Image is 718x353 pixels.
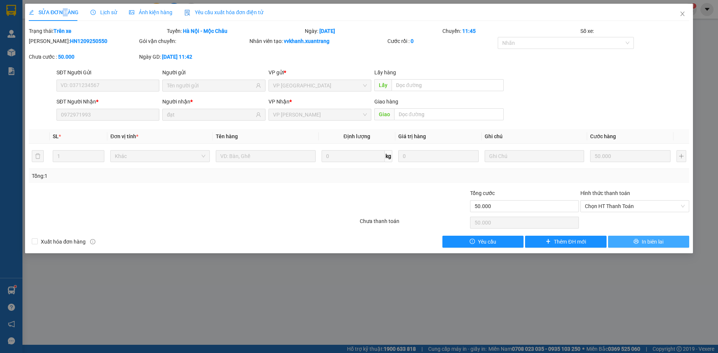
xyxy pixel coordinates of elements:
button: plus [676,150,686,162]
input: 0 [398,150,479,162]
div: Nhân viên tạo: [249,37,386,45]
b: HN1209250550 [70,38,107,44]
div: Gói vận chuyển: [139,37,248,45]
input: Tên người gửi [167,81,254,90]
b: Hà Nội - Mộc Châu [183,28,227,34]
button: delete [32,150,44,162]
span: VP HÀ NỘI [273,80,367,91]
b: 0 [411,38,414,44]
div: Số xe: [580,27,690,35]
div: VP gửi [269,68,371,77]
div: Người nhận [162,97,265,106]
span: printer [633,239,639,245]
span: Tên hàng [216,133,238,139]
b: [DATE] [319,28,335,34]
div: SĐT Người Nhận [56,97,159,106]
span: info-circle [90,239,95,244]
span: XUANTRANG [14,13,58,21]
span: Thêm ĐH mới [554,238,586,246]
b: [DATE] 11:42 [162,54,192,60]
span: user [256,83,261,88]
input: Dọc đường [392,79,504,91]
span: VP MỘC CHÂU [273,109,367,120]
input: VD: Bàn, Ghế [216,150,315,162]
span: exclamation-circle [470,239,475,245]
span: SL [53,133,59,139]
span: Giá trị hàng [398,133,426,139]
span: Người gửi: [3,43,23,47]
span: Người nhận: [3,47,26,52]
span: edit [29,10,34,15]
button: printerIn biên lai [608,236,689,248]
th: Ghi chú [482,129,587,144]
span: Đơn vị tính [110,133,138,139]
div: Chưa thanh toán [359,217,469,230]
label: Hình thức thanh toán [580,190,630,196]
span: Định lượng [344,133,370,139]
span: Chọn HT Thanh Toán [585,201,685,212]
div: Ngày GD: [139,53,248,61]
button: plusThêm ĐH mới [525,236,606,248]
span: Cước hàng [590,133,616,139]
input: 0 [590,150,671,162]
span: VP Nhận [269,99,289,105]
b: Trên xe [53,28,71,34]
div: SĐT Người Gửi [56,68,159,77]
div: [PERSON_NAME]: [29,37,138,45]
span: SỬA ĐƠN HÀNG [29,9,79,15]
span: Giao [374,108,394,120]
button: Close [672,4,693,25]
span: 0981 559 551 [72,20,109,27]
b: 11:45 [462,28,476,34]
span: Lấy hàng [374,69,396,75]
span: Xuất hóa đơn hàng [38,238,89,246]
span: In biên lai [642,238,663,246]
div: Tuyến: [166,27,304,35]
span: Yêu cầu xuất hóa đơn điện tử [184,9,263,15]
div: Trạng thái: [28,27,166,35]
div: Cước rồi : [387,37,496,45]
input: Tên người nhận [167,111,254,119]
span: Giao hàng [374,99,398,105]
span: clock-circle [90,10,96,15]
span: Lấy [374,79,392,91]
input: Dọc đường [394,108,504,120]
img: icon [184,10,190,16]
span: Khác [115,151,205,162]
div: Chuyến: [442,27,580,35]
span: VP [PERSON_NAME] [70,7,109,19]
span: picture [129,10,134,15]
b: vvkhanh.xuantrang [284,38,329,44]
span: plus [546,239,551,245]
div: Người gửi [162,68,265,77]
input: Ghi Chú [485,150,584,162]
div: Ngày: [304,27,442,35]
span: user [256,112,261,117]
span: HAIVAN [23,4,49,12]
div: Tổng: 1 [32,172,277,180]
span: close [679,11,685,17]
span: Lịch sử [90,9,117,15]
div: Chưa cước : [29,53,138,61]
b: 50.000 [58,54,74,60]
span: Tổng cước [470,190,495,196]
button: exclamation-circleYêu cầu [442,236,524,248]
em: Logistics [24,23,48,30]
span: Yêu cầu [478,238,496,246]
span: kg [385,150,392,162]
span: Ảnh kiện hàng [129,9,172,15]
span: 0962327355 [3,53,55,63]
